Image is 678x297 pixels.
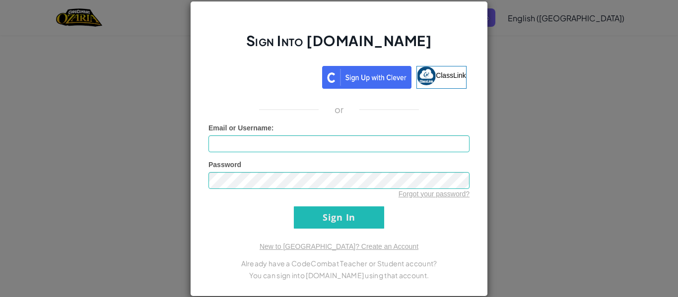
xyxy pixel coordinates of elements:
span: ClassLink [436,71,466,79]
span: Password [208,161,241,169]
input: Sign In [294,206,384,229]
img: clever_sso_button@2x.png [322,66,411,89]
span: Email or Username [208,124,271,132]
a: New to [GEOGRAPHIC_DATA]? Create an Account [260,242,418,250]
p: You can sign into [DOMAIN_NAME] using that account. [208,269,470,281]
a: Forgot your password? [399,190,470,198]
p: or [335,104,344,116]
p: Already have a CodeCombat Teacher or Student account? [208,257,470,269]
h2: Sign Into [DOMAIN_NAME] [208,31,470,60]
iframe: Sign in with Google Button [206,65,322,87]
label: : [208,123,274,133]
img: classlink-logo-small.png [417,66,436,85]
